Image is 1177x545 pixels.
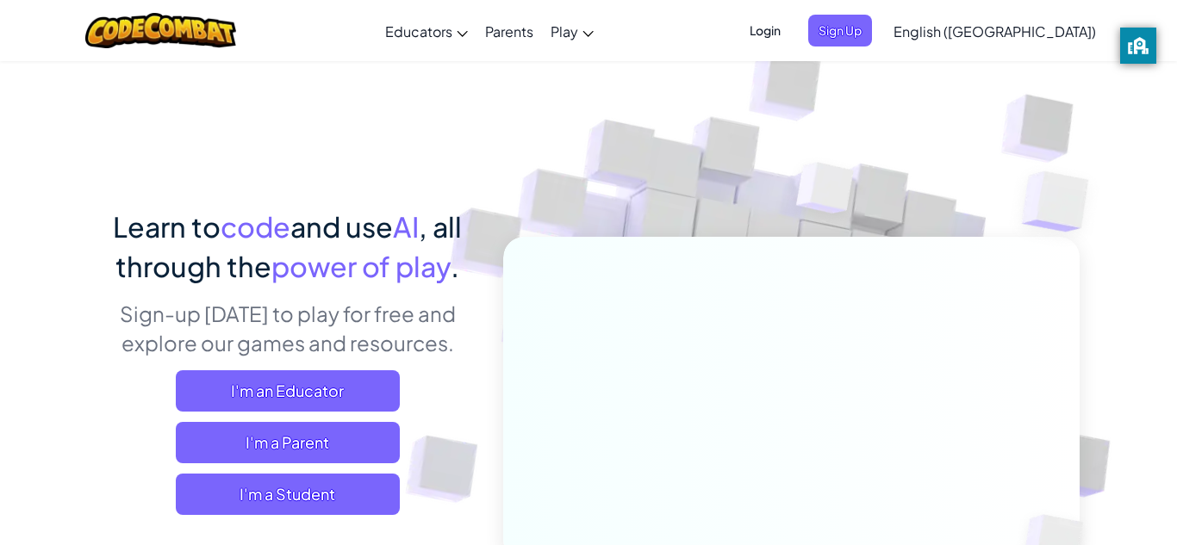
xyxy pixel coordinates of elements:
[393,209,419,244] span: AI
[885,8,1105,54] a: English ([GEOGRAPHIC_DATA])
[808,15,872,46] button: Sign Up
[221,209,290,244] span: code
[987,129,1137,275] img: Overlap cubes
[113,209,221,244] span: Learn to
[290,209,393,244] span: and use
[97,299,477,357] p: Sign-up [DATE] to play for free and explore our games and resources.
[451,249,459,283] span: .
[739,15,791,46] button: Login
[894,22,1096,40] span: English ([GEOGRAPHIC_DATA])
[85,13,236,48] img: CodeCombat logo
[176,422,400,463] a: I'm a Parent
[385,22,452,40] span: Educators
[476,8,542,54] a: Parents
[377,8,476,54] a: Educators
[271,249,451,283] span: power of play
[764,128,888,257] img: Overlap cubes
[176,370,400,412] a: I'm an Educator
[176,474,400,515] button: I'm a Student
[1120,28,1156,64] button: privacy banner
[551,22,578,40] span: Play
[542,8,602,54] a: Play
